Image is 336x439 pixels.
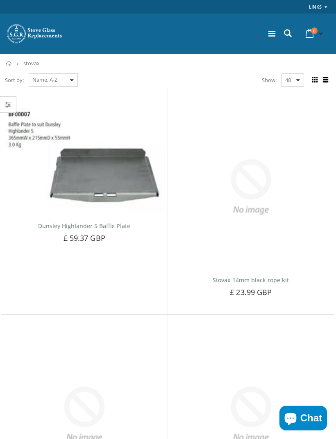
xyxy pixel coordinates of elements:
span: £ 59.37 GBP [64,233,105,243]
img: Stove Glass Replacement [6,23,64,44]
a: Stovax 14mm black rope kit [213,276,289,284]
span: stovax [23,59,40,67]
a: Home [6,61,12,66]
span: £ 23.99 GBP [230,287,272,297]
a: Menu [268,28,275,39]
a: 0 [302,25,325,41]
img: Dunsley Highlander 5 Baffle Plate [5,108,163,212]
span: Show: [262,73,277,87]
a: Dunsley Highlander 5 Baffle Plate [38,222,130,230]
span: 0 [311,27,318,34]
span: Grid view [310,75,319,85]
inbox-online-store-chat: Shopify online store chat [277,406,329,432]
span: Sort by: [5,73,24,87]
a: Links [309,2,322,12]
span: List view [321,75,330,85]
